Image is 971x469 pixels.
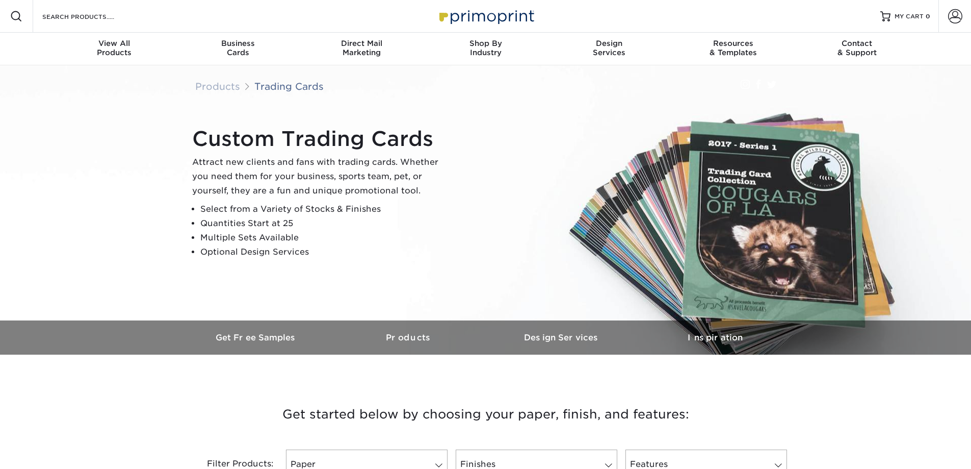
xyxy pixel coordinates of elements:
[176,39,300,48] span: Business
[435,5,537,27] img: Primoprint
[671,39,795,57] div: & Templates
[53,33,176,65] a: View AllProducts
[547,33,671,65] a: DesignServices
[926,13,930,20] span: 0
[795,39,919,48] span: Contact
[424,39,547,48] span: Shop By
[795,33,919,65] a: Contact& Support
[639,320,792,355] a: Inspiration
[176,33,300,65] a: BusinessCards
[333,333,486,342] h3: Products
[486,320,639,355] a: Design Services
[895,12,924,21] span: MY CART
[200,216,447,231] li: Quantities Start at 25
[300,33,424,65] a: Direct MailMarketing
[192,155,447,198] p: Attract new clients and fans with trading cards. Whether you need them for your business, sports ...
[200,202,447,216] li: Select from a Variety of Stocks & Finishes
[547,39,671,48] span: Design
[671,33,795,65] a: Resources& Templates
[41,10,141,22] input: SEARCH PRODUCTS.....
[180,333,333,342] h3: Get Free Samples
[300,39,424,48] span: Direct Mail
[53,39,176,57] div: Products
[639,333,792,342] h3: Inspiration
[188,391,784,437] h3: Get started below by choosing your paper, finish, and features:
[424,39,547,57] div: Industry
[547,39,671,57] div: Services
[424,33,547,65] a: Shop ByIndustry
[53,39,176,48] span: View All
[176,39,300,57] div: Cards
[192,127,447,151] h1: Custom Trading Cards
[333,320,486,355] a: Products
[200,245,447,259] li: Optional Design Services
[254,81,324,92] a: Trading Cards
[195,81,240,92] a: Products
[300,39,424,57] div: Marketing
[671,39,795,48] span: Resources
[180,320,333,355] a: Get Free Samples
[795,39,919,57] div: & Support
[200,231,447,245] li: Multiple Sets Available
[486,333,639,342] h3: Design Services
